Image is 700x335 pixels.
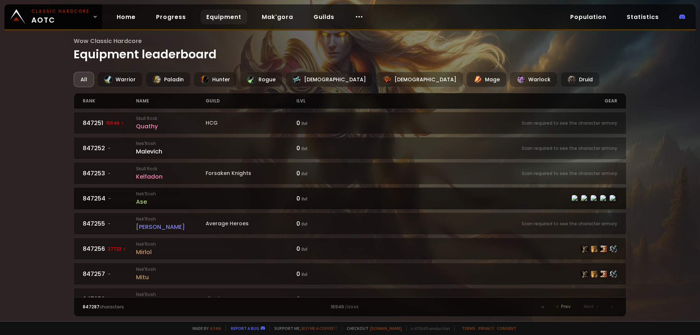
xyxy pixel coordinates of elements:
span: Made by [188,326,221,331]
a: Mak'gora [256,9,299,24]
div: 847254 [83,194,136,203]
div: Hunter [194,72,237,87]
div: Quathy [136,122,206,131]
span: 847287 [83,304,100,310]
div: 0 [296,269,350,278]
div: 0 [296,194,350,203]
div: characters [83,304,217,310]
div: Druid [560,72,600,87]
small: Scan required to see the character armory [522,221,617,227]
div: 847256 [83,244,136,253]
div: 0 [296,169,350,178]
small: Scan required to see the character armory [522,145,617,152]
div: Forsaken Knights [206,170,296,177]
a: Terms [462,326,475,331]
a: Report a bug [231,326,259,331]
div: 16946 [216,304,483,310]
a: Classic HardcoreAOTC [4,4,102,29]
small: ilvl [302,196,307,202]
span: - [108,296,110,303]
div: guild [206,93,296,109]
span: - [108,195,111,202]
div: Kelfadon [136,172,206,181]
small: Nek'Rosh [136,241,206,248]
small: Nek'Rosh [136,216,206,222]
small: ilvl [302,246,307,252]
a: Progress [150,9,192,24]
div: gear [350,93,617,109]
div: Average Heroes [206,220,296,227]
a: Equipment [201,9,247,24]
span: Next [584,303,594,310]
img: item-140 [600,270,607,278]
small: Scan required to see the character armory [522,170,617,177]
span: Support me, [269,326,338,331]
span: - [108,221,110,227]
span: - [108,170,110,177]
a: 84725627722 Nek'RoshMirlol0 ilvlitem-6125item-139item-140item-12282 [74,238,627,260]
img: item-6125 [581,270,588,278]
div: [DEMOGRAPHIC_DATA] [285,72,373,87]
a: Consent [497,326,516,331]
img: item-139 [591,245,598,253]
span: v. d752d5 - production [406,326,450,331]
small: ilvl [302,271,307,277]
div: 0 [296,118,350,128]
span: AOTC [31,8,90,26]
span: 27722 [108,246,127,252]
div: 847255 [83,219,136,228]
a: 847252-Nek'RoshMalevich0 ilvlScan required to see the character armory [74,137,627,159]
div: 0 [296,219,350,228]
div: Warrior [97,72,143,87]
a: Privacy [478,326,494,331]
small: ilvl [302,120,307,126]
a: 847258-Nek'Rosh[PERSON_NAME]tilted0 ilvlScan required to see the character armory [74,288,627,310]
small: ilvl [302,296,307,303]
small: Skull Rock [136,165,206,172]
small: Nek'Rosh [136,291,206,298]
div: 0 [296,244,350,253]
a: a fan [210,326,221,331]
small: ilvl [302,145,307,152]
small: Classic Hardcore [31,8,90,15]
div: All [74,72,94,87]
div: Mitu [136,273,206,282]
div: 847251 [83,118,136,128]
div: tilted [206,295,296,303]
small: / 16946 [345,304,359,310]
a: Statistics [621,9,665,24]
img: item-139 [591,270,598,278]
span: - [108,145,110,152]
a: 847257-Nek'RoshMitu0 ilvlitem-6125item-139item-140item-12282 [74,263,627,285]
div: ilvl [296,93,350,109]
img: item-140 [600,245,607,253]
div: HCG [206,119,296,127]
div: 847257 [83,269,136,278]
div: 847252 [83,144,136,153]
span: Checkout [342,326,402,331]
a: [DOMAIN_NAME] [370,326,402,331]
div: [PERSON_NAME] [136,222,206,231]
span: Wow Classic Hardcore [74,36,627,46]
small: Nek'Rosh [136,191,206,197]
a: Population [564,9,612,24]
div: Mirlol [136,248,206,257]
div: Ase [136,197,206,206]
div: 0 [296,295,350,304]
img: item-12282 [610,245,617,253]
div: name [136,93,206,109]
div: Mage [466,72,507,87]
span: Prev [561,303,571,310]
a: 847255-Nek'Rosh[PERSON_NAME]Average Heroes0 ilvlScan required to see the character armory [74,213,627,235]
img: item-6125 [581,245,588,253]
a: 847253-Skull RockKelfadonForsaken Knights0 ilvlScan required to see the character armory [74,162,627,184]
small: Nek'Rosh [136,140,206,147]
small: Scan required to see the character armory [522,296,617,303]
div: 0 [296,144,350,153]
div: Rogue [240,72,283,87]
div: 847258 [83,295,136,304]
a: Home [111,9,141,24]
div: Warlock [510,72,557,87]
div: Malevich [136,147,206,156]
a: 847254-Nek'RoshAse0 ilvlitem-127item-6126item-6127item-37item-2504 [74,187,627,210]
